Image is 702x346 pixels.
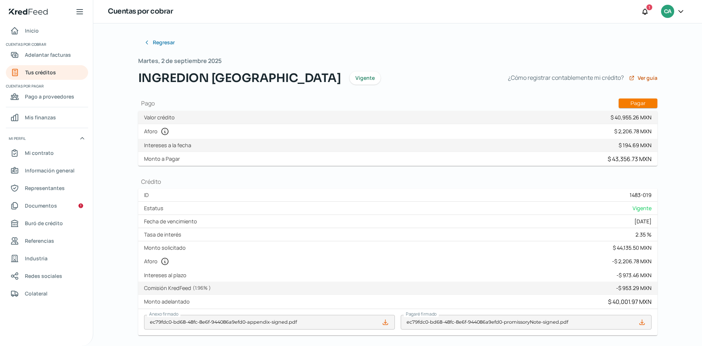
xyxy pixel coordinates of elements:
[611,114,652,121] div: $ 40,955.26 MXN
[6,48,88,62] a: Adelantar facturas
[25,236,54,245] span: Referencias
[149,311,178,317] span: Anexo firmado
[144,127,172,136] label: Aforo
[6,198,88,213] a: Documentos
[144,114,178,121] label: Valor crédito
[138,35,181,50] button: Regresar
[144,284,214,291] label: Comisión KredFeed
[635,231,652,238] div: 2.35 %
[619,98,657,108] button: Pagar
[638,75,657,81] span: Ver guía
[25,254,48,263] span: Industria
[144,298,193,305] label: Monto adelantado
[633,205,652,212] span: Vigente
[108,6,173,17] h1: Cuentas por cobrar
[6,286,88,301] a: Colateral
[6,23,88,38] a: Inicio
[144,244,189,251] label: Monto solicitado
[25,219,63,228] span: Buró de crédito
[138,69,341,87] span: INGREDION [GEOGRAPHIC_DATA]
[25,26,39,35] span: Inicio
[6,251,88,266] a: Industria
[613,244,652,251] div: $ 44,135.50 MXN
[629,75,657,81] a: Ver guía
[6,216,88,231] a: Buró de crédito
[144,191,152,198] label: ID
[144,257,172,266] label: Aforo
[6,269,88,283] a: Redes sociales
[630,191,652,198] div: 1483-019
[616,284,652,291] div: - $ 953.29 MXN
[25,92,74,101] span: Pago a proveedores
[6,146,88,160] a: Mi contrato
[25,183,65,193] span: Representantes
[619,142,652,149] div: $ 194.69 MXN
[508,72,624,83] span: ¿Cómo registrar contablemente mi crédito?
[25,289,48,298] span: Colateral
[6,89,88,104] a: Pago a proveedores
[355,75,375,81] span: Vigente
[612,258,652,265] div: - $ 2,206.78 MXN
[138,178,657,186] h1: Crédito
[25,148,54,157] span: Mi contrato
[25,68,56,77] span: Tus créditos
[144,231,184,238] label: Tasa de interés
[6,83,87,89] span: Cuentas por pagar
[634,218,652,225] div: [DATE]
[664,7,671,16] span: CA
[608,155,652,163] div: $ 43,356.73 MXN
[25,166,75,175] span: Información general
[25,50,71,59] span: Adelantar facturas
[144,218,200,225] label: Fecha de vencimiento
[144,272,189,279] label: Intereses al plazo
[25,113,56,122] span: Mis finanzas
[144,155,183,162] label: Monto a Pagar
[608,298,652,306] div: $ 40,001.97 MXN
[144,205,166,212] label: Estatus
[138,56,222,66] span: Martes, 2 de septiembre 2025
[6,181,88,196] a: Representantes
[6,65,88,80] a: Tus créditos
[649,4,650,11] span: 1
[25,201,57,210] span: Documentos
[193,284,211,291] span: ( 1.96 % )
[153,40,175,45] span: Regresar
[406,311,437,317] span: Pagaré firmado
[6,110,88,125] a: Mis finanzas
[614,128,652,135] div: $ 2,206.78 MXN
[138,98,657,108] h1: Pago
[616,272,652,279] div: - $ 973.46 MXN
[25,271,62,280] span: Redes sociales
[6,41,87,48] span: Cuentas por cobrar
[144,142,194,149] label: Intereses a la fecha
[6,163,88,178] a: Información general
[9,135,26,142] span: Mi perfil
[6,234,88,248] a: Referencias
